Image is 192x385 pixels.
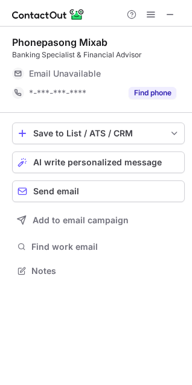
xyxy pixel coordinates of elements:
[33,157,162,167] span: AI write personalized message
[12,180,185,202] button: Send email
[12,7,85,22] img: ContactOut v5.3.10
[12,151,185,173] button: AI write personalized message
[129,87,176,99] button: Reveal Button
[33,186,79,196] span: Send email
[12,122,185,144] button: save-profile-one-click
[33,129,164,138] div: Save to List / ATS / CRM
[12,36,107,48] div: Phonepasong Mixab
[31,266,180,276] span: Notes
[12,262,185,279] button: Notes
[31,241,180,252] span: Find work email
[12,49,185,60] div: Banking Specialist & Financial Advisor
[12,209,185,231] button: Add to email campaign
[12,238,185,255] button: Find work email
[33,215,129,225] span: Add to email campaign
[29,68,101,79] span: Email Unavailable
